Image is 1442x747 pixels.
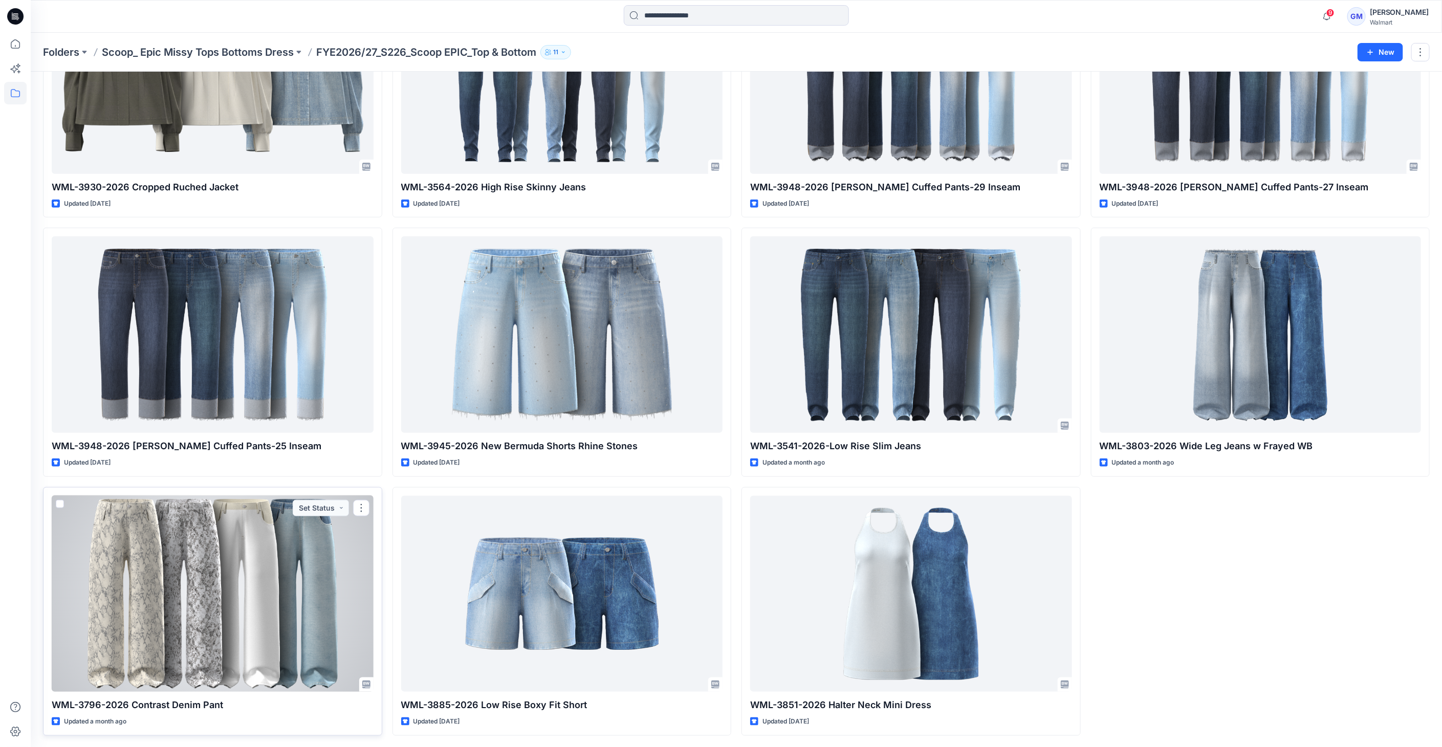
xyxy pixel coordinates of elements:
p: WML-3796-2026 Contrast Denim Pant [52,698,374,712]
p: Updated a month ago [762,457,825,468]
div: [PERSON_NAME] [1370,6,1429,18]
a: WML-3885-2026 Low Rise Boxy Fit Short [401,496,723,692]
div: GM [1347,7,1366,26]
p: Updated [DATE] [64,457,111,468]
p: WML-3803-2026 Wide Leg Jeans w Frayed WB [1100,439,1422,453]
a: WML-3945-2026 New Bermuda Shorts Rhine Stones [401,236,723,433]
p: WML-3948-2026 [PERSON_NAME] Cuffed Pants-29 Inseam [750,180,1072,194]
a: WML-3541-2026-Low Rise Slim Jeans [750,236,1072,433]
p: Updated [DATE] [762,199,809,209]
p: WML-3851-2026 Halter Neck Mini Dress [750,698,1072,712]
p: WML-3541-2026-Low Rise Slim Jeans [750,439,1072,453]
p: Updated a month ago [64,716,126,727]
a: Folders [43,45,79,59]
p: FYE2026/27_S226_Scoop EPIC_Top & Bottom [316,45,536,59]
button: 11 [540,45,571,59]
p: WML-3885-2026 Low Rise Boxy Fit Short [401,698,723,712]
button: New [1358,43,1403,61]
span: 9 [1326,9,1335,17]
p: Updated [DATE] [413,457,460,468]
p: WML-3948-2026 [PERSON_NAME] Cuffed Pants-25 Inseam [52,439,374,453]
p: WML-3930-2026 Cropped Ruched Jacket [52,180,374,194]
a: WML-3948-2026 Benton Cuffed Pants-25 Inseam [52,236,374,433]
p: Updated [DATE] [1112,199,1159,209]
div: Walmart [1370,18,1429,26]
a: Scoop_ Epic Missy Tops Bottoms Dress [102,45,294,59]
a: WML-3851-2026 Halter Neck Mini Dress [750,496,1072,692]
p: Updated a month ago [1112,457,1174,468]
p: WML-3564-2026 High Rise Skinny Jeans [401,180,723,194]
p: Updated [DATE] [413,716,460,727]
p: Updated [DATE] [762,716,809,727]
a: WML-3803-2026 Wide Leg Jeans w Frayed WB [1100,236,1422,433]
a: WML-3796-2026 Contrast Denim Pant [52,496,374,692]
p: WML-3948-2026 [PERSON_NAME] Cuffed Pants-27 Inseam [1100,180,1422,194]
p: Updated [DATE] [413,199,460,209]
p: WML-3945-2026 New Bermuda Shorts Rhine Stones [401,439,723,453]
p: 11 [553,47,558,58]
p: Updated [DATE] [64,199,111,209]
